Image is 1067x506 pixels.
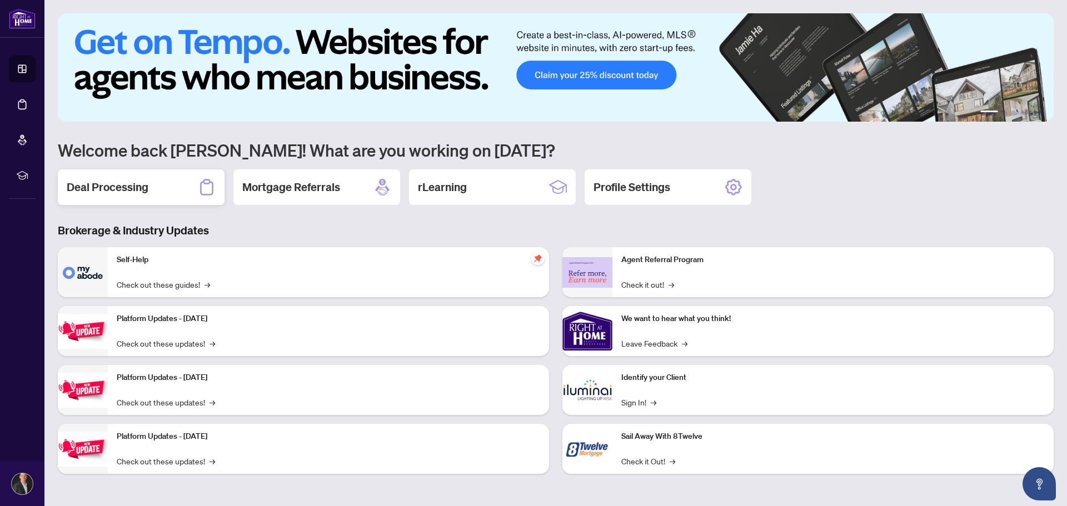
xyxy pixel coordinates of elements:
[210,337,215,349] span: →
[117,455,215,467] a: Check out these updates!→
[651,396,656,408] span: →
[594,179,670,195] h2: Profile Settings
[210,455,215,467] span: →
[1020,111,1025,115] button: 4
[58,247,108,297] img: Self-Help
[621,254,1045,266] p: Agent Referral Program
[682,337,687,349] span: →
[117,313,540,325] p: Platform Updates - [DATE]
[117,254,540,266] p: Self-Help
[1023,467,1056,500] button: Open asap
[621,337,687,349] a: Leave Feedback→
[205,278,210,290] span: →
[531,252,545,265] span: pushpin
[670,455,675,467] span: →
[621,278,674,290] a: Check it out!→
[58,223,1054,238] h3: Brokerage & Industry Updates
[9,8,36,29] img: logo
[669,278,674,290] span: →
[58,314,108,349] img: Platform Updates - July 21, 2025
[1029,111,1034,115] button: 5
[117,430,540,443] p: Platform Updates - [DATE]
[12,473,33,494] img: Profile Icon
[562,424,612,474] img: Sail Away With 8Twelve
[117,396,215,408] a: Check out these updates!→
[418,179,467,195] h2: rLearning
[621,313,1045,325] p: We want to hear what you think!
[117,337,215,349] a: Check out these updates!→
[242,179,340,195] h2: Mortgage Referrals
[1003,111,1007,115] button: 2
[1011,111,1016,115] button: 3
[58,13,1054,122] img: Slide 0
[621,372,1045,384] p: Identify your Client
[980,111,998,115] button: 1
[621,396,656,408] a: Sign In!→
[562,257,612,288] img: Agent Referral Program
[562,306,612,356] img: We want to hear what you think!
[621,455,675,467] a: Check it Out!→
[1038,111,1043,115] button: 6
[210,396,215,408] span: →
[58,432,108,467] img: Platform Updates - June 23, 2025
[58,373,108,408] img: Platform Updates - July 8, 2025
[562,365,612,415] img: Identify your Client
[58,139,1054,161] h1: Welcome back [PERSON_NAME]! What are you working on [DATE]?
[117,372,540,384] p: Platform Updates - [DATE]
[117,278,210,290] a: Check out these guides!→
[621,430,1045,443] p: Sail Away With 8Twelve
[67,179,148,195] h2: Deal Processing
